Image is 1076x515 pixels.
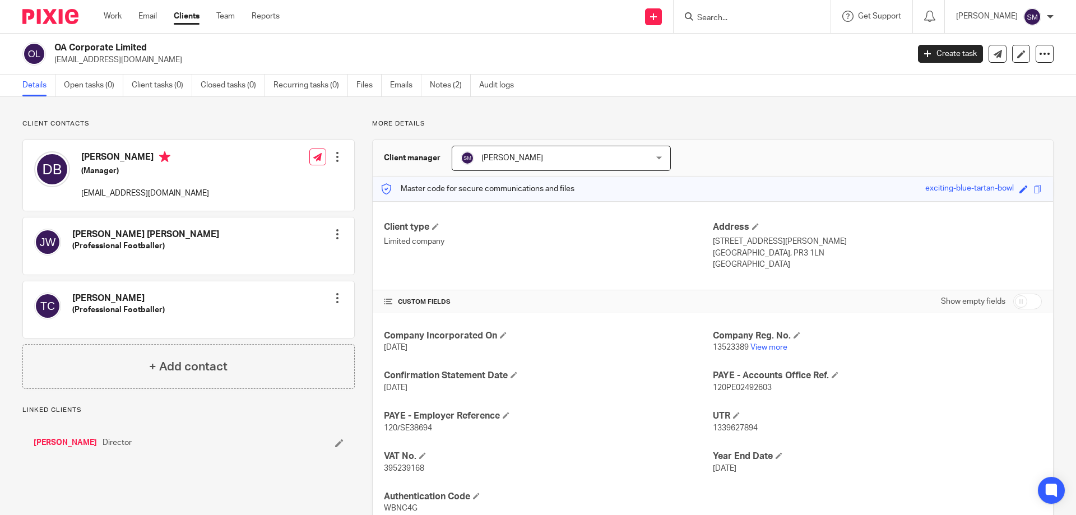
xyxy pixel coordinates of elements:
[149,358,228,375] h4: + Add contact
[713,451,1042,462] h4: Year End Date
[252,11,280,22] a: Reports
[34,229,61,256] img: svg%3E
[713,259,1042,270] p: [GEOGRAPHIC_DATA]
[81,165,209,177] h5: (Manager)
[159,151,170,163] i: Primary
[34,437,97,448] a: [PERSON_NAME]
[384,344,407,351] span: [DATE]
[81,151,209,165] h4: [PERSON_NAME]
[384,410,713,422] h4: PAYE - Employer Reference
[174,11,200,22] a: Clients
[713,221,1042,233] h4: Address
[22,119,355,128] p: Client contacts
[1023,8,1041,26] img: svg%3E
[384,491,713,503] h4: Authentication Code
[956,11,1018,22] p: [PERSON_NAME]
[103,437,132,448] span: Director
[713,410,1042,422] h4: UTR
[22,42,46,66] img: svg%3E
[54,54,901,66] p: [EMAIL_ADDRESS][DOMAIN_NAME]
[461,151,474,165] img: svg%3E
[384,370,713,382] h4: Confirmation Statement Date
[384,451,713,462] h4: VAT No.
[479,75,522,96] a: Audit logs
[384,424,432,432] span: 120/SE38694
[858,12,901,20] span: Get Support
[384,152,440,164] h3: Client manager
[72,304,165,316] h5: (Professional Footballer)
[22,406,355,415] p: Linked clients
[72,229,219,240] h4: [PERSON_NAME] [PERSON_NAME]
[696,13,797,24] input: Search
[941,296,1005,307] label: Show empty fields
[72,293,165,304] h4: [PERSON_NAME]
[713,330,1042,342] h4: Company Reg. No.
[925,183,1014,196] div: exciting-blue-tartan-bowl
[713,424,758,432] span: 1339627894
[64,75,123,96] a: Open tasks (0)
[384,236,713,247] p: Limited company
[713,465,736,472] span: [DATE]
[34,151,70,187] img: svg%3E
[381,183,574,194] p: Master code for secure communications and files
[384,465,424,472] span: 395239168
[384,298,713,307] h4: CUSTOM FIELDS
[713,236,1042,247] p: [STREET_ADDRESS][PERSON_NAME]
[104,11,122,22] a: Work
[918,45,983,63] a: Create task
[384,384,407,392] span: [DATE]
[132,75,192,96] a: Client tasks (0)
[22,75,55,96] a: Details
[390,75,421,96] a: Emails
[22,9,78,24] img: Pixie
[273,75,348,96] a: Recurring tasks (0)
[384,221,713,233] h4: Client type
[216,11,235,22] a: Team
[72,240,219,252] h5: (Professional Footballer)
[713,384,772,392] span: 120PE02492603
[201,75,265,96] a: Closed tasks (0)
[138,11,157,22] a: Email
[430,75,471,96] a: Notes (2)
[54,42,732,54] h2: OA Corporate Limited
[713,344,749,351] span: 13523389
[713,370,1042,382] h4: PAYE - Accounts Office Ref.
[384,504,418,512] span: WBNC4G
[356,75,382,96] a: Files
[750,344,787,351] a: View more
[372,119,1054,128] p: More details
[713,248,1042,259] p: [GEOGRAPHIC_DATA], PR3 1LN
[34,293,61,319] img: svg%3E
[384,330,713,342] h4: Company Incorporated On
[81,188,209,199] p: [EMAIL_ADDRESS][DOMAIN_NAME]
[481,154,543,162] span: [PERSON_NAME]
